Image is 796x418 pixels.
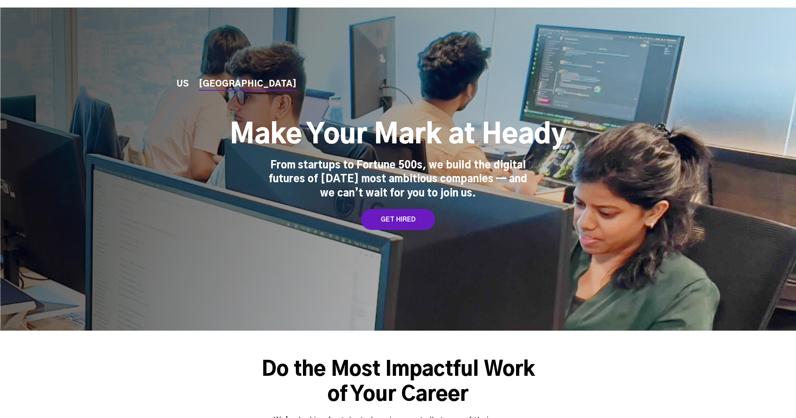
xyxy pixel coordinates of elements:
a: GET HIRED [361,209,435,230]
h3: Do the Most Impactful Work of Your Career [253,357,544,408]
div: From startups to Fortune 500s, we build the digital futures of [DATE] most ambitious companies — ... [269,159,528,201]
a: [GEOGRAPHIC_DATA] [199,80,297,89]
a: US [177,80,189,89]
h1: Make Your Mark at Heady [230,119,567,152]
